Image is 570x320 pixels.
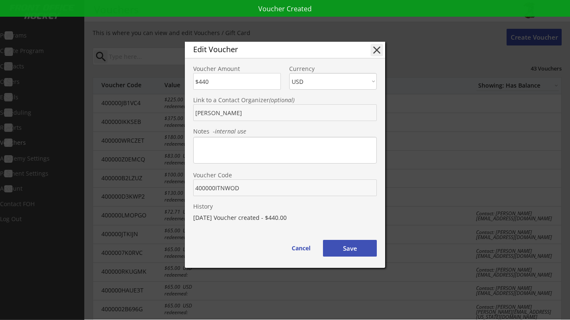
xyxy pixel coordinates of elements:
div: Edit Voucher [193,45,358,53]
div: Notes - [193,129,377,134]
div: Link to a Contact Organizer [193,97,377,103]
div: History [193,204,377,209]
button: Cancel [284,240,318,257]
button: Save [323,240,377,257]
div: Voucher Amount [193,66,281,72]
em: internal use [215,127,246,135]
div: [DATE] Voucher created - $440.00 [193,213,377,222]
div: Currency [289,66,377,72]
button: close [371,44,383,56]
em: (optional) [269,96,295,104]
div: Voucher Code [193,172,377,178]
